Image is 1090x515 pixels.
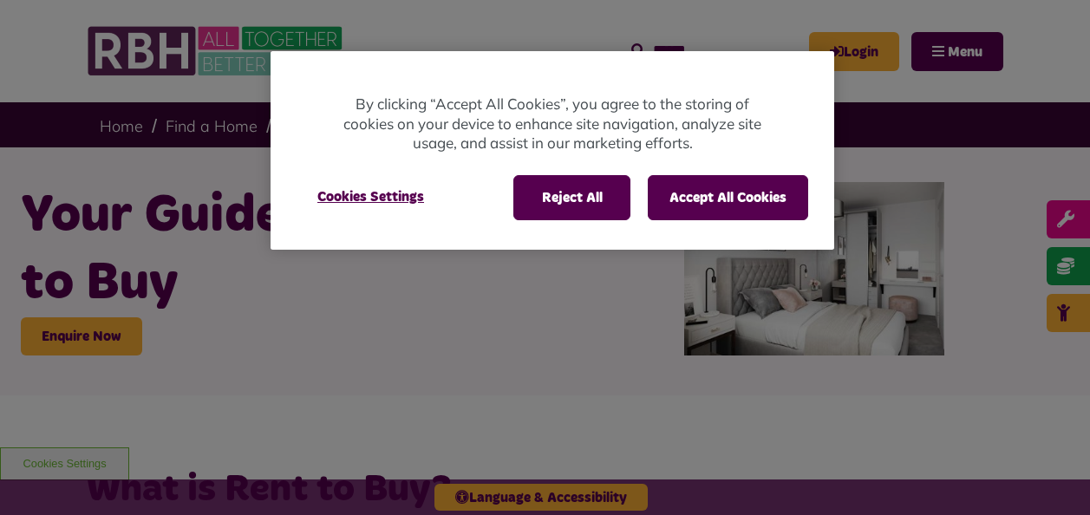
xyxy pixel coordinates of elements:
[297,175,445,218] button: Cookies Settings
[648,175,808,220] button: Accept All Cookies
[271,51,834,250] div: Privacy
[513,175,630,220] button: Reject All
[340,95,765,153] p: By clicking “Accept All Cookies”, you agree to the storing of cookies on your device to enhance s...
[271,51,834,250] div: Cookie banner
